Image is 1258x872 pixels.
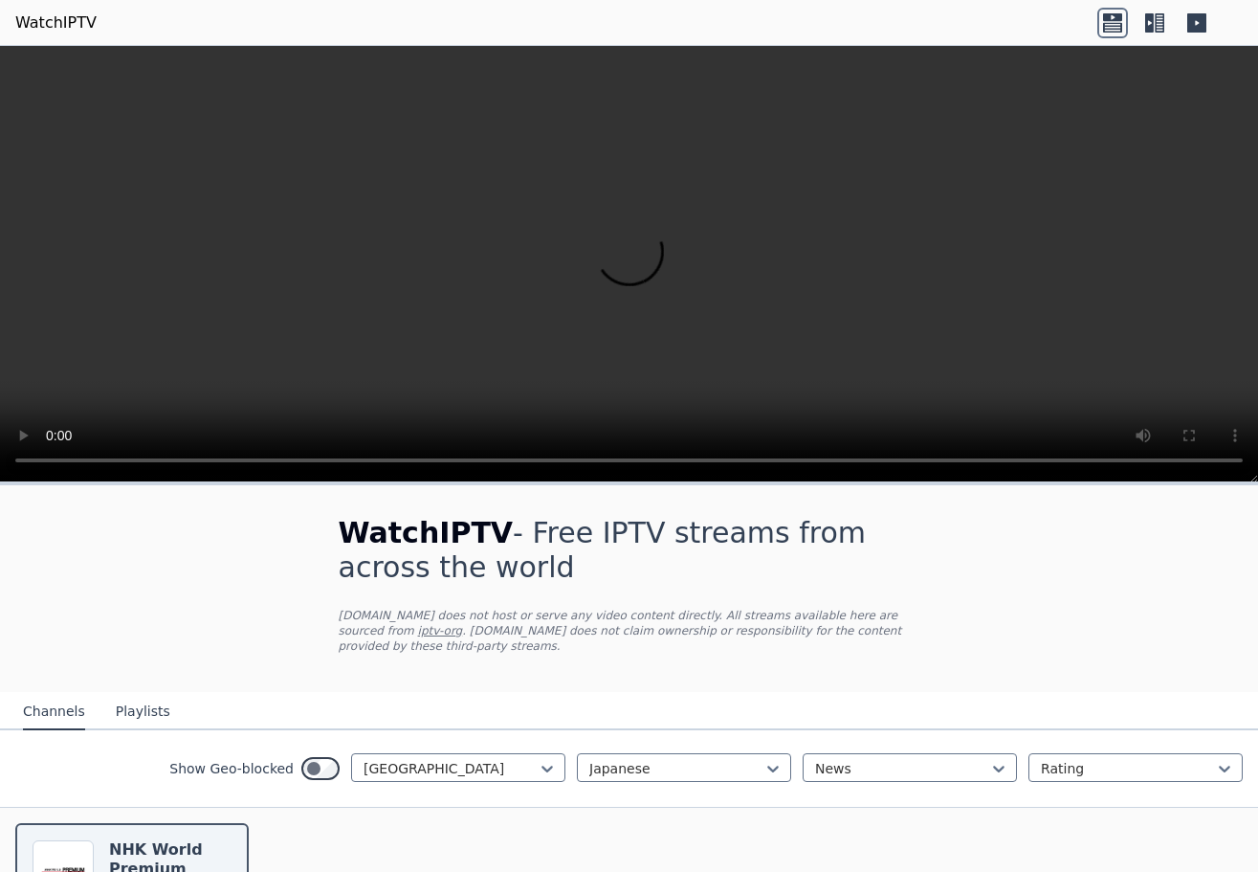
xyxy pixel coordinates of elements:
[116,694,170,730] button: Playlists
[23,694,85,730] button: Channels
[15,11,97,34] a: WatchIPTV
[169,759,294,778] label: Show Geo-blocked
[339,516,920,585] h1: - Free IPTV streams from across the world
[339,608,920,654] p: [DOMAIN_NAME] does not host or serve any video content directly. All streams available here are s...
[339,516,514,549] span: WatchIPTV
[418,624,463,637] a: iptv-org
